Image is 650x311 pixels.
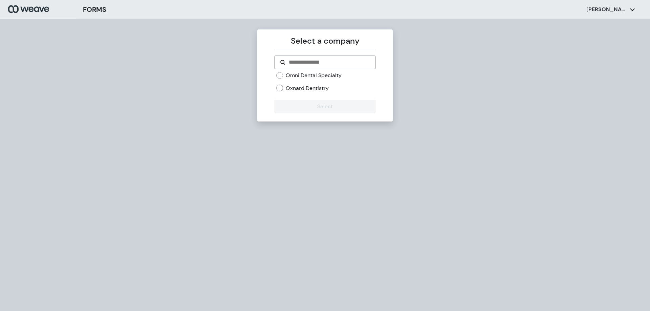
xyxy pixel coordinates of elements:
[286,85,329,92] label: Oxnard Dentistry
[586,6,627,13] p: [PERSON_NAME]
[83,4,106,15] h3: FORMS
[274,100,375,113] button: Select
[286,72,342,79] label: Omni Dental Specialty
[288,58,370,66] input: Search
[274,35,375,47] p: Select a company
